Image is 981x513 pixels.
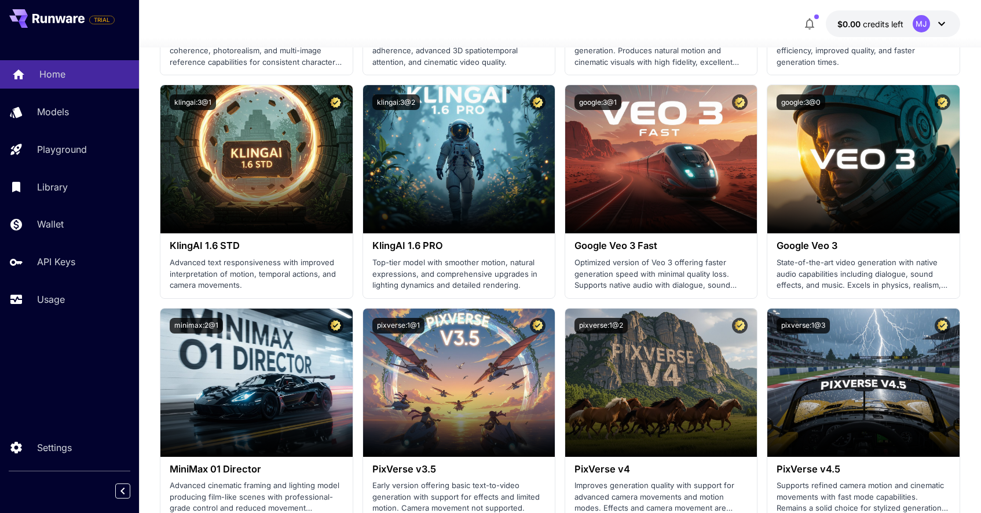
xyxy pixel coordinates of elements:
h3: PixVerse v4.5 [777,464,950,475]
h3: KlingAI 1.6 STD [170,240,343,251]
p: Settings [37,441,72,455]
div: $0.00 [837,18,903,30]
span: $0.00 [837,19,863,29]
button: $0.00MJ [826,10,960,37]
h3: Google Veo 3 Fast [574,240,748,251]
p: Major leap in text-to-video and image-to-video generation. Produces natural motion and cinematic ... [574,34,748,68]
img: alt [565,309,757,457]
button: Certified Model – Vetted for best performance and includes a commercial license. [530,94,546,110]
img: alt [565,85,757,233]
h3: Google Veo 3 [777,240,950,251]
img: alt [767,85,959,233]
h3: KlingAI 1.6 PRO [372,240,546,251]
button: Certified Model – Vetted for best performance and includes a commercial license. [732,94,748,110]
button: pixverse:1@1 [372,318,424,334]
button: klingai:3@1 [170,94,216,110]
p: Optimized version of Veo 3 offering faster generation speed with minimal quality loss. Supports n... [574,257,748,291]
img: alt [767,309,959,457]
p: Professional variant with superior prompt adherence, advanced 3D spatiotemporal attention, and ci... [372,34,546,68]
button: Certified Model – Vetted for best performance and includes a commercial license. [530,318,546,334]
p: Top-tier model with smoother motion, natural expressions, and comprehensive upgrades in lighting ... [372,257,546,291]
p: State-of-the-art video generation with native audio capabilities including dialogue, sound effect... [777,257,950,291]
button: minimax:2@1 [170,318,223,334]
p: Advanced text responsiveness with improved interpretation of motion, temporal actions, and camera... [170,257,343,291]
button: Certified Model – Vetted for best performance and includes a commercial license. [732,318,748,334]
img: alt [160,309,352,457]
button: Certified Model – Vetted for best performance and includes a commercial license. [328,318,343,334]
img: alt [363,85,555,233]
h3: MiniMax 01 Director [170,464,343,475]
p: Playground [37,142,87,156]
p: Highest-end version with best-in-class coherence, photorealism, and multi-image reference capabil... [170,34,343,68]
div: Collapse sidebar [124,481,139,501]
span: credits left [863,19,903,29]
p: API Keys [37,255,75,269]
h3: PixVerse v3.5 [372,464,546,475]
p: Wallet [37,217,64,231]
p: Latest standard model with enhanced efficiency, improved quality, and faster generation times. [777,34,950,68]
h3: PixVerse v4 [574,464,748,475]
span: Add your payment card to enable full platform functionality. [89,13,115,27]
button: Certified Model – Vetted for best performance and includes a commercial license. [328,94,343,110]
img: alt [363,309,555,457]
div: MJ [913,15,930,32]
p: Usage [37,292,65,306]
button: Collapse sidebar [115,483,130,499]
p: Library [37,180,68,194]
span: TRIAL [90,16,114,24]
img: alt [160,85,352,233]
button: google:3@0 [777,94,825,110]
button: Certified Model – Vetted for best performance and includes a commercial license. [935,94,950,110]
button: google:3@1 [574,94,621,110]
button: Certified Model – Vetted for best performance and includes a commercial license. [935,318,950,334]
button: klingai:3@2 [372,94,420,110]
button: pixverse:1@3 [777,318,830,334]
button: pixverse:1@2 [574,318,628,334]
p: Models [37,105,69,119]
p: Home [39,67,65,81]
